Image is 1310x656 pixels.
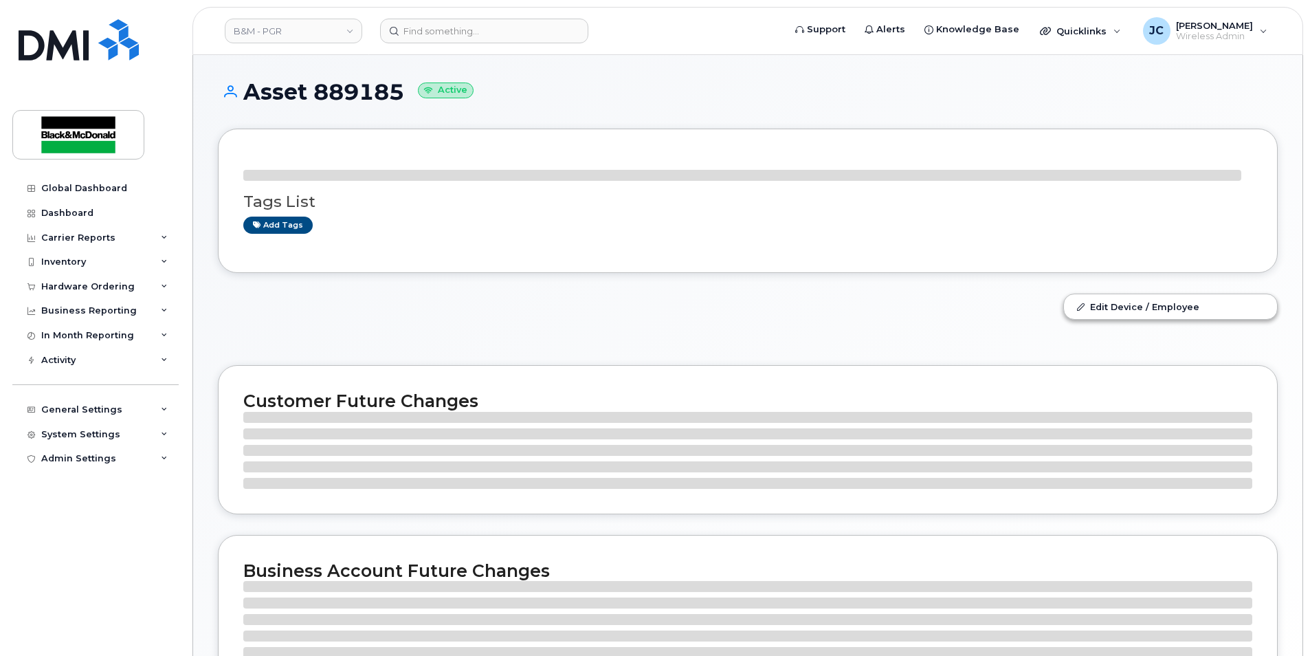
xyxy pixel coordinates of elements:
small: Active [418,83,474,98]
h2: Business Account Future Changes [243,560,1252,581]
a: Add tags [243,217,313,234]
h2: Customer Future Changes [243,391,1252,411]
h1: Asset 889185 [218,80,1278,104]
h3: Tags List [243,193,1252,210]
a: Edit Device / Employee [1064,294,1277,319]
